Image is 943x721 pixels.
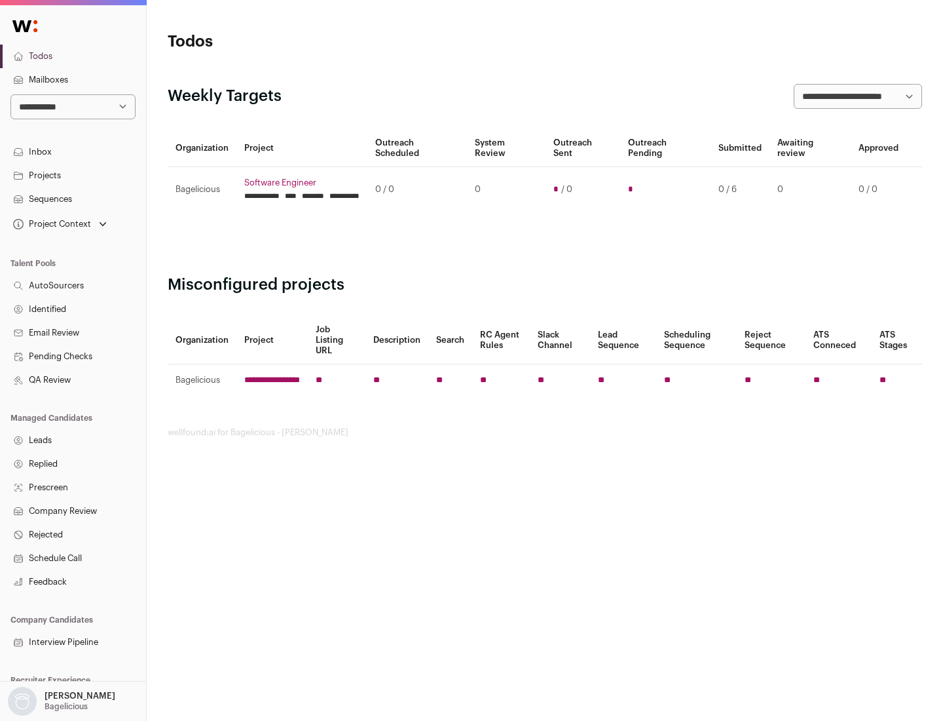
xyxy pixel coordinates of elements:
a: Software Engineer [244,178,360,188]
th: ATS Stages [872,317,922,364]
p: [PERSON_NAME] [45,691,115,701]
h2: Weekly Targets [168,86,282,107]
th: Awaiting review [769,130,851,167]
td: 0 / 0 [851,167,906,212]
th: Search [428,317,472,364]
td: 0 [467,167,545,212]
td: 0 [769,167,851,212]
th: Outreach Scheduled [367,130,467,167]
th: Project [236,130,367,167]
th: System Review [467,130,545,167]
th: Outreach Pending [620,130,710,167]
span: / 0 [561,184,572,195]
h1: Todos [168,31,419,52]
h2: Misconfigured projects [168,275,922,296]
button: Open dropdown [5,687,118,716]
th: RC Agent Rules [472,317,529,364]
td: Bagelicious [168,364,236,397]
th: Organization [168,130,236,167]
div: Project Context [10,219,91,229]
button: Open dropdown [10,215,109,233]
p: Bagelicious [45,701,88,712]
th: Submitted [711,130,769,167]
th: Description [365,317,428,364]
th: Approved [851,130,906,167]
th: Organization [168,317,236,364]
th: Job Listing URL [308,317,365,364]
th: Reject Sequence [737,317,806,364]
footer: wellfound:ai for Bagelicious - [PERSON_NAME] [168,427,922,438]
td: 0 / 0 [367,167,467,212]
th: Lead Sequence [590,317,656,364]
th: Slack Channel [530,317,590,364]
th: Scheduling Sequence [656,317,737,364]
th: Project [236,317,308,364]
th: ATS Conneced [805,317,871,364]
img: Wellfound [5,13,45,39]
img: nopic.png [8,687,37,716]
td: 0 / 6 [711,167,769,212]
td: Bagelicious [168,167,236,212]
th: Outreach Sent [545,130,621,167]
